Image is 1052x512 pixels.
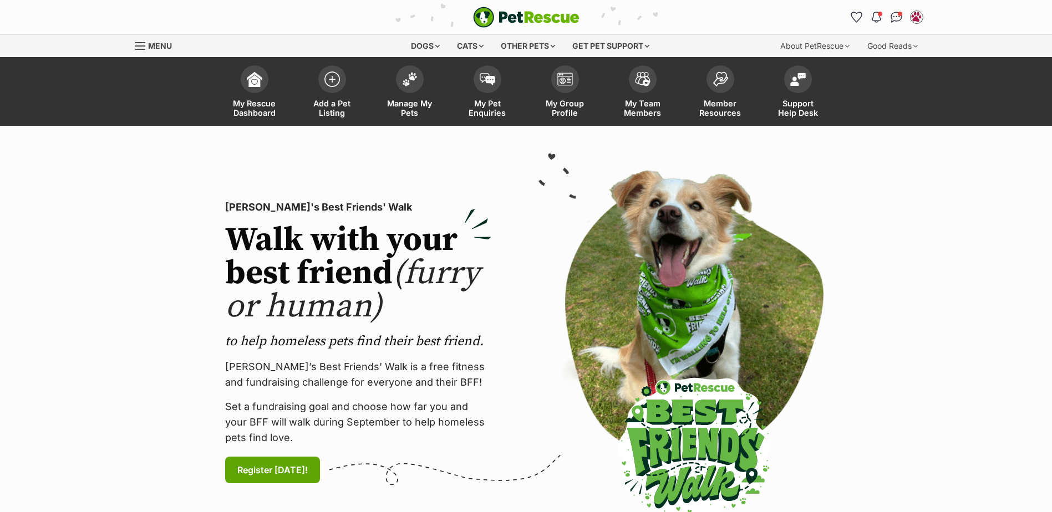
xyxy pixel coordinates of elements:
[872,12,881,23] img: notifications-46538b983faf8c2785f20acdc204bb7945ddae34d4c08c2a6579f10ce5e182be.svg
[682,60,759,126] a: Member Resources
[473,7,580,28] img: logo-e224e6f780fb5917bec1dbf3a21bbac754714ae5b6737aabdf751b685950b380.svg
[860,35,926,57] div: Good Reads
[773,35,857,57] div: About PetRescue
[848,8,926,26] ul: Account quick links
[247,71,262,87] img: dashboard-icon-eb2f2d2d3e046f16d808141f083e7271f6b2e854fb5c12c21221c1fb7104beca.svg
[385,99,435,117] span: Manage My Pets
[618,99,668,117] span: My Team Members
[848,8,866,26] a: Favourites
[225,253,480,327] span: (furry or human)
[225,359,491,390] p: [PERSON_NAME]’s Best Friends' Walk is a free fitness and fundraising challenge for everyone and t...
[307,99,357,117] span: Add a Pet Listing
[565,35,657,57] div: Get pet support
[908,8,926,26] button: My account
[225,457,320,483] a: Register [DATE]!
[449,35,491,57] div: Cats
[868,8,886,26] button: Notifications
[473,7,580,28] a: PetRescue
[135,35,180,55] a: Menu
[148,41,172,50] span: Menu
[230,99,279,117] span: My Rescue Dashboard
[888,8,906,26] a: Conversations
[773,99,823,117] span: Support Help Desk
[526,60,604,126] a: My Group Profile
[463,99,512,117] span: My Pet Enquiries
[759,60,837,126] a: Support Help Desk
[891,12,902,23] img: chat-41dd97257d64d25036548639549fe6c8038ab92f7586957e7f3b1b290dea8141.svg
[403,35,448,57] div: Dogs
[540,99,590,117] span: My Group Profile
[225,199,491,215] p: [PERSON_NAME]'s Best Friends' Walk
[225,332,491,350] p: to help homeless pets find their best friend.
[371,60,449,126] a: Manage My Pets
[713,71,728,86] img: member-resources-icon-8e73f808a243e03378d46382f2149f9095a855e16c252ad45f914b54edf8863c.svg
[557,73,573,86] img: group-profile-icon-3fa3cf56718a62981997c0bc7e787c4b2cf8bcc04b72c1350f741eb67cf2f40e.svg
[635,72,650,86] img: team-members-icon-5396bd8760b3fe7c0b43da4ab00e1e3bb1a5d9ba89233759b79545d2d3fc5d0d.svg
[604,60,682,126] a: My Team Members
[402,72,418,86] img: manage-my-pets-icon-02211641906a0b7f246fdf0571729dbe1e7629f14944591b6c1af311fb30b64b.svg
[225,399,491,446] p: Set a fundraising goal and choose how far you and your BFF will walk during September to help hom...
[790,73,806,86] img: help-desk-icon-fdf02630f3aa405de69fd3d07c3f3aa587a6932b1a1747fa1d2bba05be0121f9.svg
[216,60,293,126] a: My Rescue Dashboard
[480,73,495,85] img: pet-enquiries-icon-7e3ad2cf08bfb03b45e93fb7055b45f3efa6380592205ae92323e6603595dc1f.svg
[911,12,922,23] img: Ballarat Animal Shelter profile pic
[493,35,563,57] div: Other pets
[449,60,526,126] a: My Pet Enquiries
[293,60,371,126] a: Add a Pet Listing
[324,71,340,87] img: add-pet-listing-icon-0afa8454b4691262ce3f59096e99ab1cd57d4a30225e0717b998d2c9b9846f56.svg
[225,224,491,324] h2: Walk with your best friend
[237,463,308,477] span: Register [DATE]!
[695,99,745,117] span: Member Resources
